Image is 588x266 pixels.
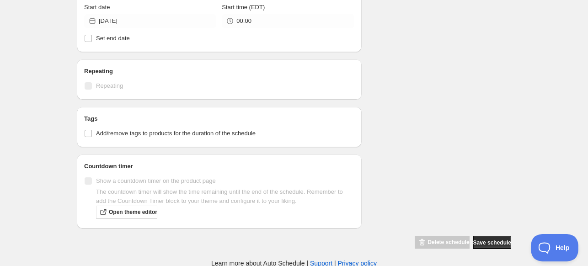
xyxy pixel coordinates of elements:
span: Repeating [96,82,123,89]
p: The countdown timer will show the time remaining until the end of the schedule. Remember to add t... [96,187,354,206]
a: Open theme editor [96,206,157,218]
span: Start time (EDT) [222,4,265,11]
h2: Tags [84,114,354,123]
span: Add/remove tags to products for the duration of the schedule [96,130,256,137]
iframe: Toggle Customer Support [531,234,579,261]
span: Open theme editor [109,208,157,216]
h2: Countdown timer [84,162,354,171]
span: Set end date [96,35,130,42]
button: Save schedule [473,236,511,249]
h2: Repeating [84,67,354,76]
span: Start date [84,4,110,11]
span: Show a countdown timer on the product page [96,177,216,184]
span: Save schedule [473,239,511,246]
